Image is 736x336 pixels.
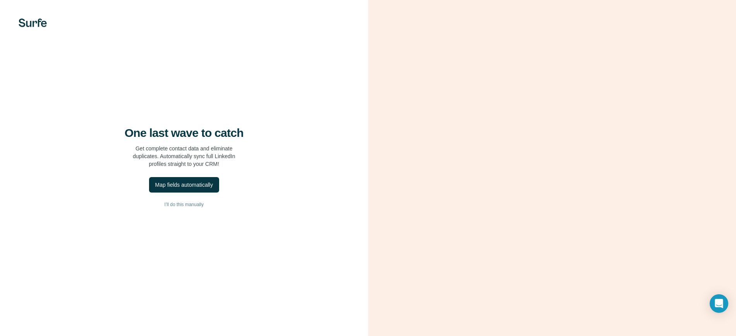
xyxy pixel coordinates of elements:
div: Open Intercom Messenger [710,294,728,313]
button: Map fields automatically [149,177,219,193]
span: I’ll do this manually [165,201,204,208]
h4: One last wave to catch [125,126,244,140]
div: Map fields automatically [155,181,213,189]
img: Surfe's logo [19,19,47,27]
button: I’ll do this manually [15,199,353,210]
p: Get complete contact data and eliminate duplicates. Automatically sync full LinkedIn profiles str... [133,145,235,168]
